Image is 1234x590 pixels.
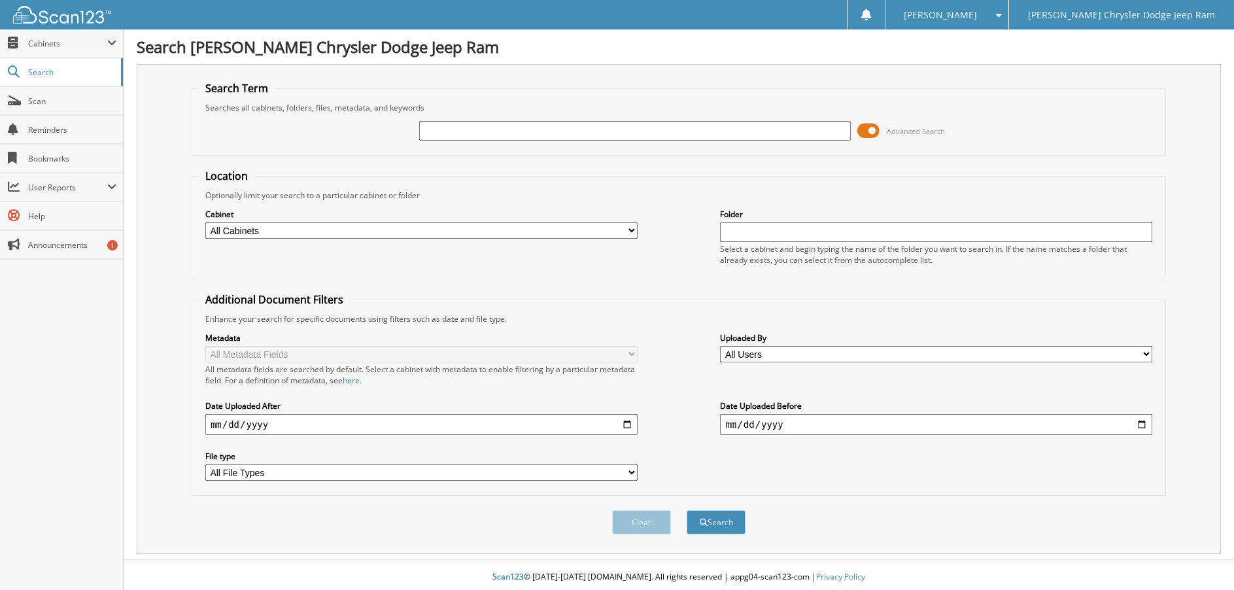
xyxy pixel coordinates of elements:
label: Date Uploaded Before [720,400,1152,411]
span: Search [28,67,114,78]
span: Scan123 [492,571,524,582]
span: Advanced Search [887,126,945,136]
span: Help [28,211,116,222]
div: Enhance your search for specific documents using filters such as date and file type. [199,313,1159,324]
span: Scan [28,95,116,107]
span: [PERSON_NAME] Chrysler Dodge Jeep Ram [1028,11,1215,19]
label: File type [205,451,638,462]
div: All metadata fields are searched by default. Select a cabinet with metadata to enable filtering b... [205,364,638,386]
input: end [720,414,1152,435]
span: Reminders [28,124,116,135]
span: [PERSON_NAME] [904,11,977,19]
a: Privacy Policy [816,571,865,582]
button: Clear [612,510,671,534]
label: Folder [720,209,1152,220]
legend: Location [199,169,254,183]
h1: Search [PERSON_NAME] Chrysler Dodge Jeep Ram [137,36,1221,58]
span: Cabinets [28,38,107,49]
div: 1 [107,240,118,251]
label: Cabinet [205,209,638,220]
div: Select a cabinet and begin typing the name of the folder you want to search in. If the name match... [720,243,1152,266]
span: User Reports [28,182,107,193]
div: Optionally limit your search to a particular cabinet or folder [199,190,1159,201]
legend: Search Term [199,81,275,95]
div: Searches all cabinets, folders, files, metadata, and keywords [199,102,1159,113]
input: start [205,414,638,435]
legend: Additional Document Filters [199,292,350,307]
label: Uploaded By [720,332,1152,343]
button: Search [687,510,746,534]
span: Announcements [28,239,116,251]
img: scan123-logo-white.svg [13,6,111,24]
span: Bookmarks [28,153,116,164]
label: Date Uploaded After [205,400,638,411]
a: here [343,375,360,386]
label: Metadata [205,332,638,343]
